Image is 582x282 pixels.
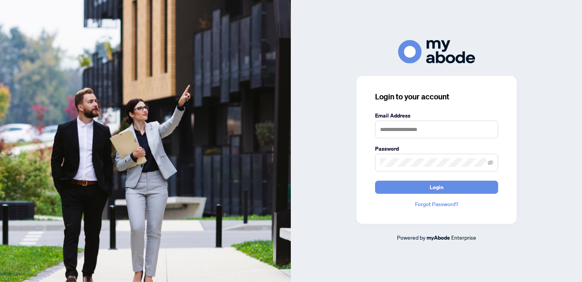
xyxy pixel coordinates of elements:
span: eye-invisible [488,160,493,165]
span: Login [430,181,444,193]
img: ma-logo [398,40,475,64]
button: Login [375,181,498,194]
span: Powered by [397,234,425,241]
a: Forgot Password? [375,200,498,208]
span: Enterprise [451,234,476,241]
h3: Login to your account [375,91,498,102]
label: Password [375,144,498,153]
label: Email Address [375,111,498,120]
a: myAbode [427,233,450,242]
